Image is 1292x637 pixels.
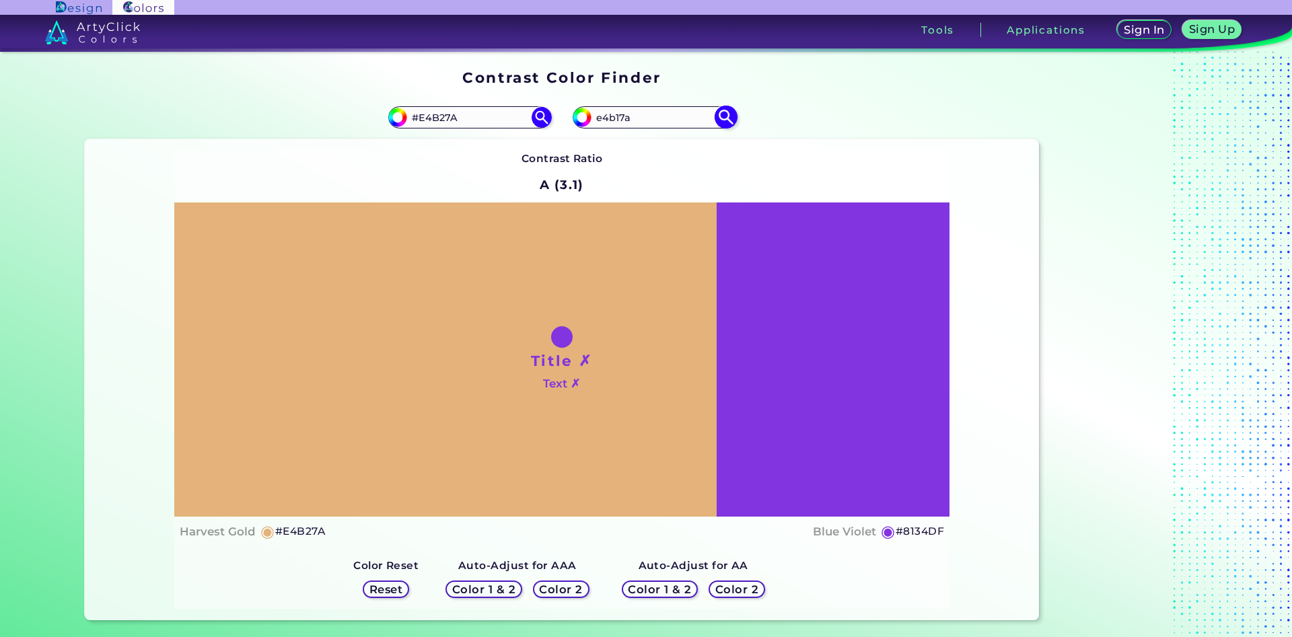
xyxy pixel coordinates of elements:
h5: Color 1 & 2 [626,583,693,595]
h5: Sign In [1123,24,1165,36]
img: ArtyClick Design logo [56,1,101,14]
h3: Applications [1007,25,1085,35]
h5: ◉ [260,523,275,539]
input: type color 2.. [591,108,717,126]
h5: Sign Up [1188,24,1236,35]
strong: Color Reset [353,559,419,572]
h5: Color 2 [714,583,760,595]
h4: Blue Violet [813,522,876,541]
h5: #8134DF [896,523,944,540]
h5: ◉ [881,523,896,539]
img: icon search [714,106,738,129]
a: Sign Up [1181,20,1243,40]
img: logo_artyclick_colors_white.svg [45,20,140,44]
strong: Auto-Adjust for AAA [458,559,577,572]
h3: Tools [921,25,954,35]
h1: Contrast Color Finder [462,67,661,87]
strong: Contrast Ratio [522,152,603,165]
h5: Color 2 [538,583,584,595]
img: icon search [532,107,552,127]
h5: Reset [369,583,404,595]
strong: Auto-Adjust for AA [639,559,748,572]
input: type color 1.. [407,108,532,126]
a: Sign In [1115,20,1173,40]
h5: #E4B27A [275,523,325,540]
h5: Color 1 & 2 [450,583,517,595]
h1: Title ✗ [531,350,593,371]
h4: Text ✗ [543,374,580,394]
h2: A (3.1) [534,170,589,200]
h4: Harvest Gold [180,522,256,541]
